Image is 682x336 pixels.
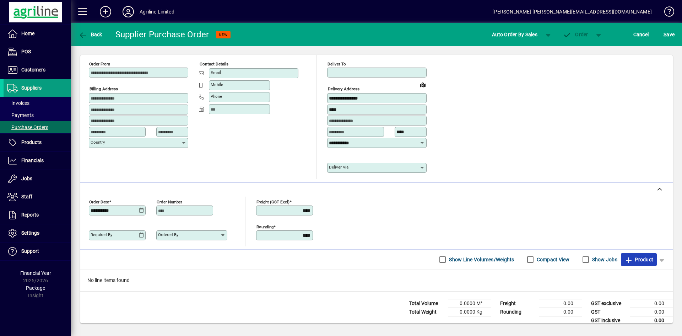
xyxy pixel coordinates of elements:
a: Products [4,134,71,151]
button: Order [559,28,592,41]
mat-label: Phone [211,94,222,99]
td: 0.00 [630,299,673,308]
a: Home [4,25,71,43]
span: Products [21,139,42,145]
a: Staff [4,188,71,206]
a: Invoices [4,97,71,109]
a: Support [4,242,71,260]
mat-label: Order number [157,199,182,204]
app-page-header-button: Back [71,28,110,41]
td: 0.00 [630,308,673,316]
span: POS [21,49,31,54]
span: Product [624,254,653,265]
span: Reports [21,212,39,218]
span: Financials [21,158,44,163]
mat-label: Country [91,140,105,145]
mat-label: Required by [91,232,112,237]
td: 0.00 [539,308,582,316]
mat-label: Deliver via [329,165,348,170]
td: GST inclusive [588,316,630,325]
span: Back [79,32,102,37]
a: Financials [4,152,71,170]
a: Customers [4,61,71,79]
div: Supplier Purchase Order [115,29,209,40]
span: Suppliers [21,85,42,91]
button: Save [662,28,676,41]
a: Knowledge Base [659,1,673,25]
div: Agriline Limited [140,6,174,17]
td: 0.0000 M³ [448,299,491,308]
div: [PERSON_NAME] [PERSON_NAME][EMAIL_ADDRESS][DOMAIN_NAME] [492,6,652,17]
span: Payments [7,112,34,118]
span: Invoices [7,100,29,106]
mat-label: Rounding [256,224,274,229]
a: Settings [4,224,71,242]
td: Total Volume [406,299,448,308]
label: Compact View [535,256,570,263]
a: Payments [4,109,71,121]
td: Total Weight [406,308,448,316]
span: NEW [219,32,228,37]
mat-label: Email [211,70,221,75]
mat-label: Freight (GST excl) [256,199,289,204]
td: 0.00 [539,299,582,308]
span: Support [21,248,39,254]
a: View on map [417,79,428,90]
span: Home [21,31,34,36]
a: Jobs [4,170,71,188]
mat-label: Order from [89,62,110,66]
label: Show Line Volumes/Weights [448,256,514,263]
span: Settings [21,230,39,236]
a: Reports [4,206,71,224]
span: Order [563,32,588,37]
span: Auto Order By Sales [492,29,537,40]
button: Add [94,5,117,18]
span: Financial Year [20,270,51,276]
button: Product [621,253,657,266]
span: ave [664,29,675,40]
a: POS [4,43,71,61]
td: GST [588,308,630,316]
td: Rounding [497,308,539,316]
a: Purchase Orders [4,121,71,133]
mat-label: Deliver To [328,62,346,66]
button: Profile [117,5,140,18]
span: Jobs [21,176,32,181]
span: Staff [21,194,32,199]
span: S [664,32,666,37]
mat-label: Order date [89,199,109,204]
mat-label: Mobile [211,82,223,87]
td: Freight [497,299,539,308]
button: Auto Order By Sales [488,28,541,41]
div: No line items found [80,270,673,291]
span: Customers [21,67,45,73]
td: GST exclusive [588,299,630,308]
td: 0.0000 Kg [448,308,491,316]
button: Back [77,28,104,41]
span: Cancel [633,29,649,40]
mat-label: Ordered by [158,232,178,237]
span: Purchase Orders [7,124,48,130]
label: Show Jobs [591,256,617,263]
span: Package [26,285,45,291]
button: Cancel [632,28,651,41]
td: 0.00 [630,316,673,325]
